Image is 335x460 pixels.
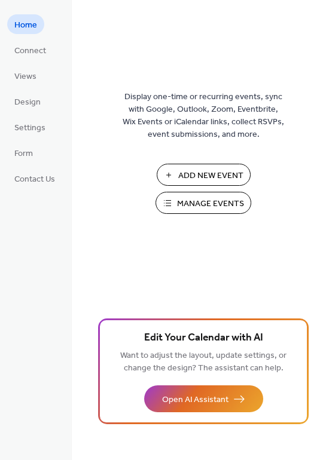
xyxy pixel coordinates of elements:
a: Design [7,91,48,111]
span: Add New Event [178,170,243,182]
span: Settings [14,122,45,134]
span: Views [14,70,36,83]
a: Views [7,66,44,85]
span: Open AI Assistant [162,394,229,406]
span: Contact Us [14,173,55,186]
span: Edit Your Calendar with AI [144,330,263,346]
button: Manage Events [156,192,251,214]
a: Form [7,143,40,162]
span: Want to adjust the layout, update settings, or change the design? The assistant can help. [120,348,287,376]
span: Home [14,19,37,32]
a: Settings [7,117,53,137]
span: Manage Events [177,198,244,210]
span: Form [14,148,33,160]
span: Design [14,96,41,109]
button: Add New Event [157,164,251,186]
a: Home [7,14,44,34]
button: Open AI Assistant [144,385,263,412]
a: Contact Us [7,168,62,188]
span: Connect [14,45,46,57]
span: Display one-time or recurring events, sync with Google, Outlook, Zoom, Eventbrite, Wix Events or ... [123,91,284,141]
a: Connect [7,40,53,60]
